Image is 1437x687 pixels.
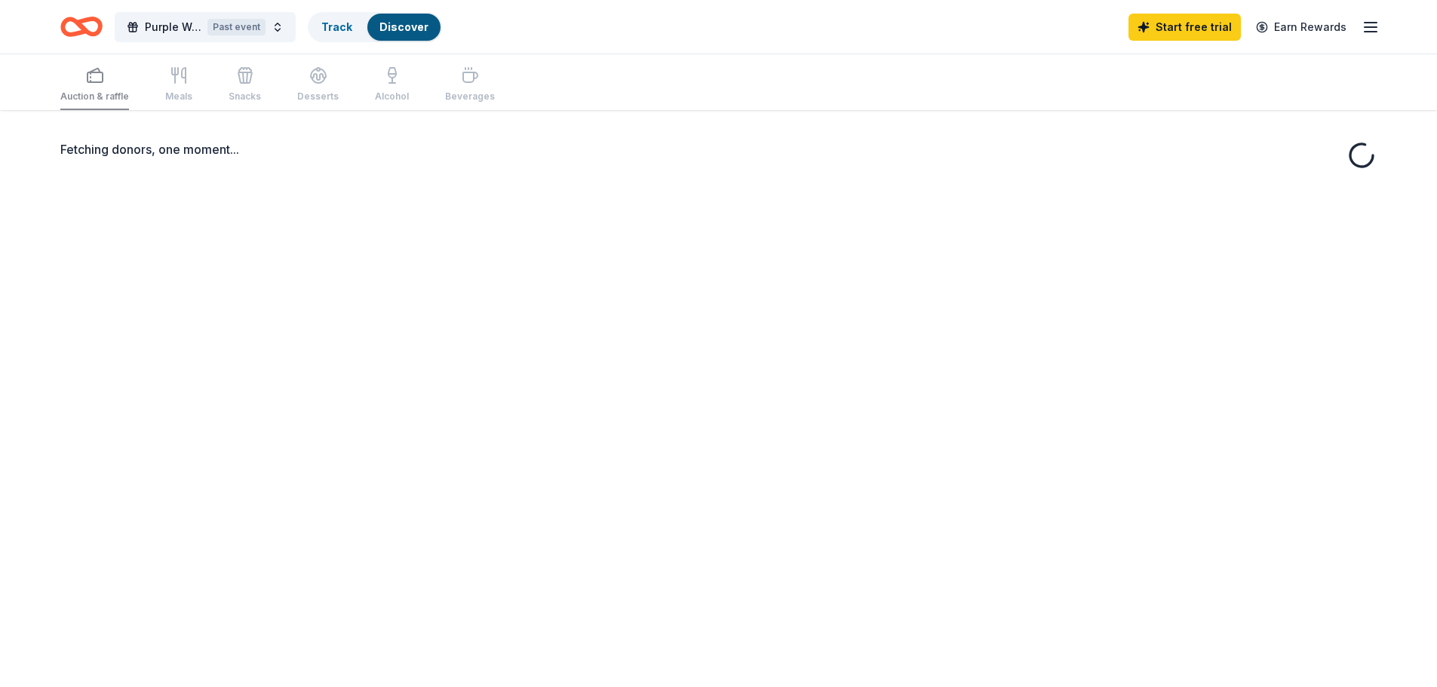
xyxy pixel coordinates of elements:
a: Home [60,9,103,44]
div: Fetching donors, one moment... [60,140,1377,158]
div: Past event [207,19,266,35]
button: TrackDiscover [308,12,442,42]
a: Earn Rewards [1247,14,1356,41]
a: Discover [379,20,428,33]
a: Start free trial [1128,14,1241,41]
button: Purple WalkPast event [115,12,296,42]
span: Purple Walk [145,18,201,36]
a: Track [321,20,352,33]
